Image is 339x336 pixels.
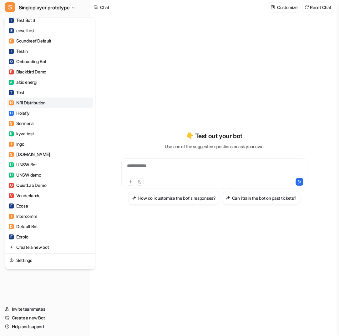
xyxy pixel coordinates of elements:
[9,120,34,127] div: Sormena
[9,68,46,75] div: Blackbird Demo
[9,38,51,44] div: Soundreef Default
[9,100,14,105] span: N
[9,142,14,147] span: I
[9,203,14,208] span: E
[9,152,14,157] span: S
[9,192,41,199] div: Vanderlande
[9,59,14,64] span: O
[9,214,14,219] span: I
[9,151,50,158] div: [DOMAIN_NAME]
[9,49,14,54] span: T
[9,161,37,168] div: UNSW Bot
[9,28,14,33] span: E
[9,203,28,209] div: Ecosa
[9,131,14,136] span: K
[9,234,14,239] span: E
[9,80,14,85] span: A
[9,141,24,147] div: Ingo
[9,18,14,23] span: T
[9,58,46,65] div: Onboarding Bot
[9,257,14,263] img: reset
[9,182,46,188] div: QuietLab Demo
[9,233,28,240] div: Edrolo
[9,79,37,85] div: altid energi
[9,173,14,178] span: U
[9,121,14,126] span: S
[9,48,28,54] div: Testin
[9,223,38,230] div: Default Bot
[9,162,14,167] span: U
[9,38,14,43] span: S
[7,242,93,252] a: Create a new bot
[9,213,37,219] div: Intercomm
[7,268,93,278] a: Sign out
[7,255,93,265] a: Settings
[19,3,69,12] span: Singleplayer prototype
[9,89,24,96] div: Test
[9,130,34,137] div: kyva test
[9,183,14,188] span: Q
[9,244,14,250] img: reset
[9,224,14,229] span: D
[5,2,15,12] span: S
[9,27,35,34] div: eesel test
[9,17,35,23] div: Test Bot 3
[9,193,14,198] span: V
[9,111,14,116] span: H
[9,172,41,178] div: UNSW demo
[9,69,14,74] span: B
[9,99,46,106] div: NRI Distribution
[9,110,30,116] div: Holafly
[5,18,95,269] div: SSingleplayer prototype
[9,90,14,95] span: T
